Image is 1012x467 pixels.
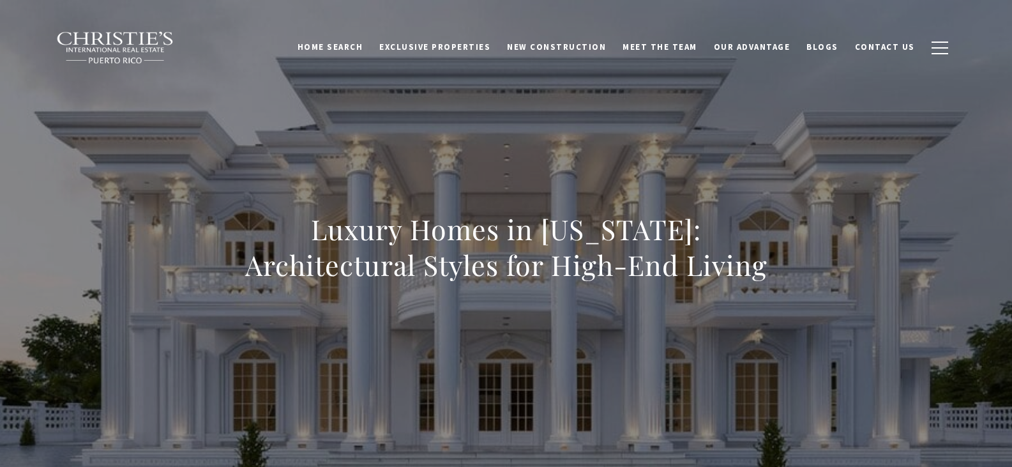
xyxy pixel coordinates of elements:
[714,42,790,52] span: Our Advantage
[798,35,847,59] a: Blogs
[706,35,799,59] a: Our Advantage
[371,35,499,59] a: Exclusive Properties
[379,42,490,52] span: Exclusive Properties
[289,35,372,59] a: Home Search
[56,31,175,65] img: Christie's International Real Estate black text logo
[855,42,915,52] span: Contact Us
[806,42,838,52] span: Blogs
[614,35,706,59] a: Meet the Team
[225,211,788,283] h1: Luxury Homes in [US_STATE]: Architectural Styles for High-End Living
[499,35,614,59] a: New Construction
[507,42,606,52] span: New Construction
